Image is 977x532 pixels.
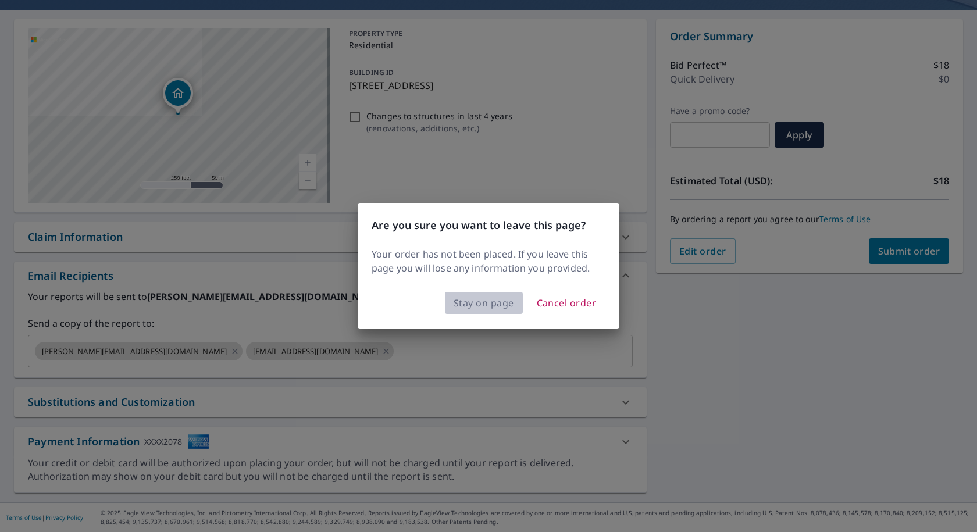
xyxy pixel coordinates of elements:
[372,247,605,275] p: Your order has not been placed. If you leave this page you will lose any information you provided.
[527,291,606,315] button: Cancel order
[372,217,605,233] h3: Are you sure you want to leave this page?
[445,292,523,314] button: Stay on page
[454,295,514,311] span: Stay on page
[537,295,597,311] span: Cancel order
